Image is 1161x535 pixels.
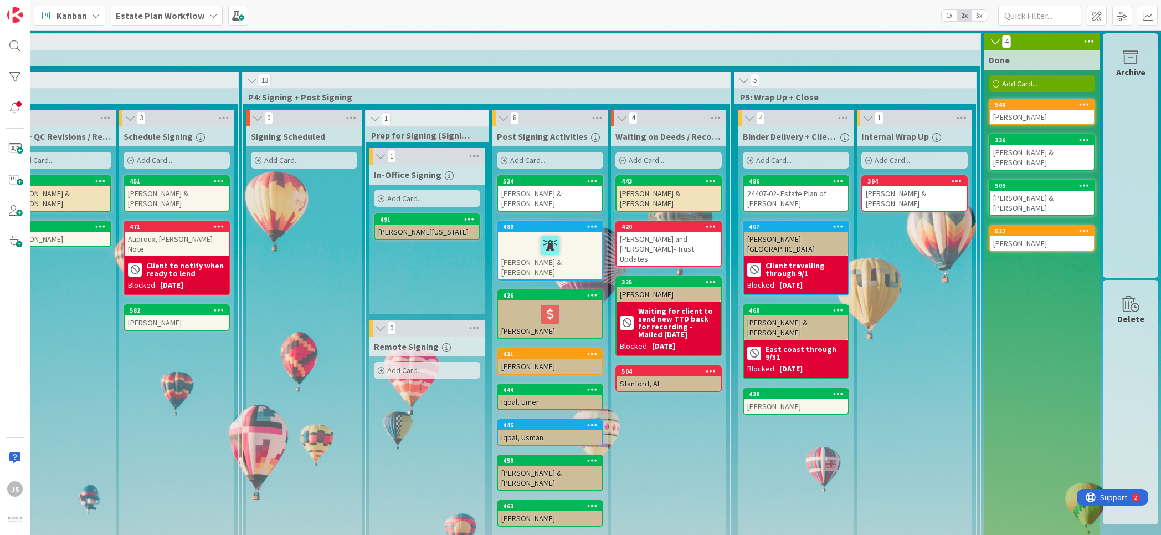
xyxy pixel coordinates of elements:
div: [PERSON_NAME] & [PERSON_NAME] [498,232,602,279]
span: Prep for Signing (Signing This Week) [371,130,475,141]
div: 420 [621,223,721,231]
div: 459 [498,456,602,466]
div: 534 [498,176,602,186]
div: Iqbal, Usman [498,430,602,445]
div: [PERSON_NAME] & [PERSON_NAME] [498,186,602,211]
div: 426[PERSON_NAME] [498,291,602,338]
span: Add Card... [387,365,423,375]
div: 507 [6,222,110,232]
div: 534[PERSON_NAME] & [PERSON_NAME] [498,176,602,211]
img: avatar [7,512,23,528]
div: 445Iqbal, Usman [498,420,602,445]
div: 459[PERSON_NAME] & [PERSON_NAME] [498,456,602,490]
b: Estate Plan Workflow [116,10,204,21]
div: 534 [503,177,602,185]
div: 504Stanford, Al [617,366,721,391]
div: 430 [749,390,848,398]
div: 394 [867,177,967,185]
div: 24407-02- Estate Plan of [PERSON_NAME] [744,186,848,211]
span: 1x [942,10,957,21]
span: Remote Signing [374,341,439,352]
div: 420 [617,222,721,232]
span: 13 [259,74,271,87]
div: 445 [498,420,602,430]
div: [PERSON_NAME] & [PERSON_NAME] [990,145,1094,170]
div: 430 [744,389,848,399]
div: [DATE] [779,279,803,291]
span: Add Card... [264,155,300,165]
div: 489 [498,222,602,232]
div: 451 [125,176,229,186]
span: Schedule Signing [124,131,193,142]
div: Archive [1116,65,1145,79]
div: 336 [995,136,1094,144]
div: 460 [744,305,848,315]
div: 336 [990,135,1094,145]
div: [PERSON_NAME][US_STATE] [375,225,479,239]
div: 471Auproux, [PERSON_NAME] - Note [125,222,229,256]
div: 489 [503,223,602,231]
div: JS [7,481,23,497]
div: [PERSON_NAME] [744,399,848,414]
div: 507 [11,223,110,231]
div: 548 [995,101,1094,109]
span: 3 [137,111,146,125]
span: 1 [387,150,396,163]
b: East coast through 9/31 [766,345,845,361]
div: 430[PERSON_NAME] [744,389,848,414]
span: Draft + QC Revisions / Review Mtg [5,131,111,142]
div: 426 [503,292,602,299]
div: [PERSON_NAME] [617,287,721,302]
div: [PERSON_NAME] [498,511,602,526]
div: 459 [503,457,602,465]
span: Add Card... [387,193,423,203]
span: Signing Scheduled [251,131,325,142]
div: 443 [617,176,721,186]
span: 2x [957,10,972,21]
div: 407[PERSON_NAME][GEOGRAPHIC_DATA] [744,222,848,256]
div: Blocked: [620,340,649,352]
div: 325 [621,278,721,286]
div: Delete [1117,312,1144,325]
div: 426 [498,291,602,300]
span: Add Card... [875,155,910,165]
div: [PERSON_NAME] & [PERSON_NAME] [617,186,721,211]
div: [PERSON_NAME] [990,236,1094,251]
div: [PERSON_NAME] [498,300,602,338]
div: 433 [6,176,110,186]
div: 503 [990,181,1094,191]
div: 491 [380,216,479,223]
div: 582[PERSON_NAME] [125,305,229,330]
div: [PERSON_NAME] [990,110,1094,124]
span: Add Card... [510,155,546,165]
span: Done [989,54,1010,65]
span: Add Card... [629,155,664,165]
div: 507[PERSON_NAME] [6,222,110,246]
div: [PERSON_NAME] & [PERSON_NAME] [744,315,848,340]
span: Kanban [56,9,87,22]
span: 0 [387,322,396,335]
span: 4 [756,111,765,125]
div: Blocked: [747,363,776,375]
div: 443 [621,177,721,185]
span: In-Office Signing [374,169,441,180]
div: 486 [749,177,848,185]
div: 471 [125,222,229,232]
div: Blocked: [128,279,157,291]
b: Client travelling through 9/1 [766,262,845,277]
div: 489[PERSON_NAME] & [PERSON_NAME] [498,222,602,279]
div: 407 [744,222,848,232]
div: 48624407-02- Estate Plan of [PERSON_NAME] [744,176,848,211]
div: 325[PERSON_NAME] [617,277,721,302]
div: 491[PERSON_NAME][US_STATE] [375,215,479,239]
div: 486 [744,176,848,186]
div: Auproux, [PERSON_NAME] - Note [125,232,229,256]
div: 504 [617,366,721,376]
span: Support [23,2,50,15]
div: [DATE] [160,279,183,291]
div: [PERSON_NAME] [125,315,229,330]
div: 433 [11,177,110,185]
div: 522 [995,227,1094,235]
span: 3x [972,10,987,21]
div: 420[PERSON_NAME] and [PERSON_NAME]- Trust Updates [617,222,721,266]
